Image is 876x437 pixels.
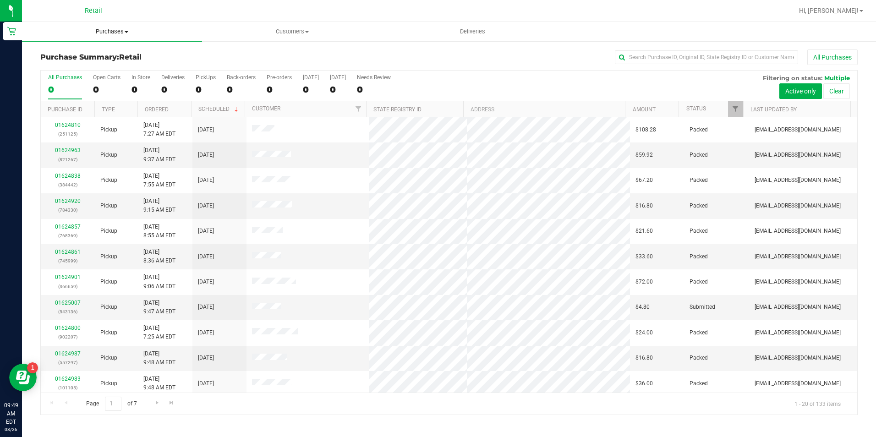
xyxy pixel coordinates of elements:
[252,105,280,112] a: Customer
[330,74,346,81] div: [DATE]
[690,354,708,362] span: Packed
[198,328,214,337] span: [DATE]
[46,282,89,291] p: (366659)
[823,83,850,99] button: Clear
[143,197,175,214] span: [DATE] 9:15 AM EDT
[46,383,89,392] p: (101105)
[686,105,706,112] a: Status
[330,84,346,95] div: 0
[48,84,82,95] div: 0
[755,151,841,159] span: [EMAIL_ADDRESS][DOMAIN_NAME]
[55,224,81,230] a: 01624857
[635,328,653,337] span: $24.00
[198,252,214,261] span: [DATE]
[105,397,121,411] input: 1
[203,27,382,36] span: Customers
[55,325,81,331] a: 01624800
[131,84,150,95] div: 0
[750,106,797,113] a: Last Updated By
[198,227,214,235] span: [DATE]
[46,180,89,189] p: (384442)
[755,176,841,185] span: [EMAIL_ADDRESS][DOMAIN_NAME]
[9,364,37,391] iframe: Resource center
[198,379,214,388] span: [DATE]
[227,74,256,81] div: Back-orders
[807,49,858,65] button: All Purchases
[787,397,848,410] span: 1 - 20 of 133 items
[690,278,708,286] span: Packed
[755,354,841,362] span: [EMAIL_ADDRESS][DOMAIN_NAME]
[46,307,89,316] p: (543136)
[46,130,89,138] p: (251125)
[635,202,653,210] span: $16.80
[755,126,841,134] span: [EMAIL_ADDRESS][DOMAIN_NAME]
[690,126,708,134] span: Packed
[100,328,117,337] span: Pickup
[93,74,120,81] div: Open Carts
[198,151,214,159] span: [DATE]
[150,397,164,409] a: Go to the next page
[690,202,708,210] span: Packed
[46,206,89,214] p: (784330)
[227,84,256,95] div: 0
[463,101,625,117] th: Address
[22,22,202,41] a: Purchases
[824,74,850,82] span: Multiple
[93,84,120,95] div: 0
[198,176,214,185] span: [DATE]
[763,74,822,82] span: Filtering on status:
[690,379,708,388] span: Packed
[690,176,708,185] span: Packed
[303,84,319,95] div: 0
[78,397,144,411] span: Page of 7
[779,83,822,99] button: Active only
[799,7,859,14] span: Hi, [PERSON_NAME]!
[198,126,214,134] span: [DATE]
[4,401,18,426] p: 09:49 AM EDT
[48,106,82,113] a: Purchase ID
[100,202,117,210] span: Pickup
[198,278,214,286] span: [DATE]
[448,27,498,36] span: Deliveries
[143,299,175,316] span: [DATE] 9:47 AM EDT
[46,257,89,265] p: (745999)
[55,198,81,204] a: 01624920
[55,350,81,357] a: 01624987
[161,74,185,81] div: Deliveries
[690,328,708,337] span: Packed
[755,328,841,337] span: [EMAIL_ADDRESS][DOMAIN_NAME]
[100,176,117,185] span: Pickup
[161,84,185,95] div: 0
[100,227,117,235] span: Pickup
[635,379,653,388] span: $36.00
[755,227,841,235] span: [EMAIL_ADDRESS][DOMAIN_NAME]
[202,22,382,41] a: Customers
[198,106,240,112] a: Scheduled
[165,397,178,409] a: Go to the last page
[143,146,175,164] span: [DATE] 9:37 AM EDT
[46,333,89,341] p: (902207)
[755,252,841,261] span: [EMAIL_ADDRESS][DOMAIN_NAME]
[635,176,653,185] span: $67.20
[46,358,89,367] p: (557297)
[755,278,841,286] span: [EMAIL_ADDRESS][DOMAIN_NAME]
[143,223,175,240] span: [DATE] 8:55 AM EDT
[7,27,16,36] inline-svg: Retail
[615,50,798,64] input: Search Purchase ID, Original ID, State Registry ID or Customer Name...
[635,227,653,235] span: $21.60
[267,84,292,95] div: 0
[55,376,81,382] a: 01624983
[635,151,653,159] span: $59.92
[100,303,117,311] span: Pickup
[100,354,117,362] span: Pickup
[143,375,175,392] span: [DATE] 9:48 AM EDT
[690,303,715,311] span: Submitted
[633,106,656,113] a: Amount
[22,27,202,36] span: Purchases
[100,151,117,159] span: Pickup
[383,22,563,41] a: Deliveries
[119,53,142,61] span: Retail
[100,126,117,134] span: Pickup
[55,122,81,128] a: 01624810
[303,74,319,81] div: [DATE]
